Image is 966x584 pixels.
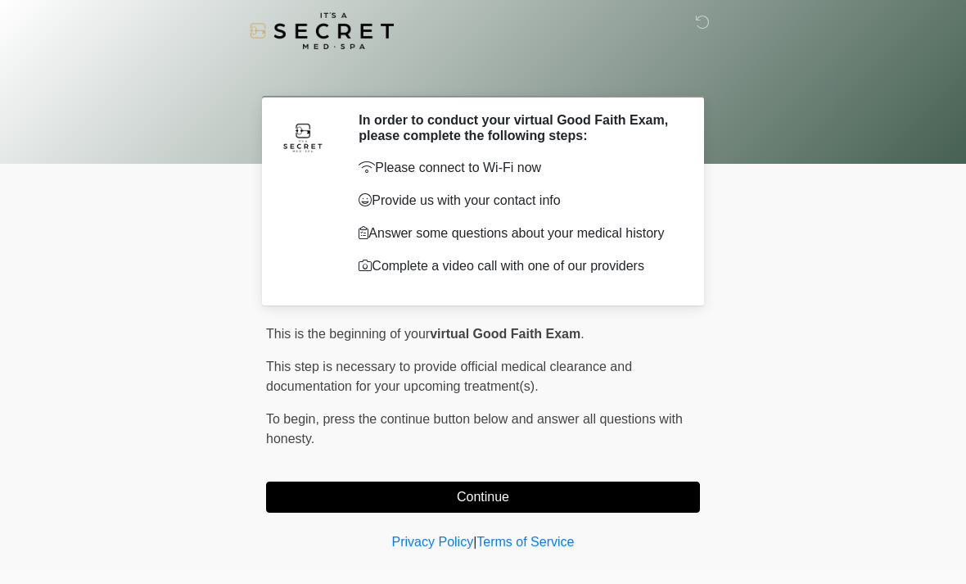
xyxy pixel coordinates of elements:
span: . [580,327,584,341]
strong: virtual Good Faith Exam [430,327,580,341]
a: Privacy Policy [392,535,474,549]
a: | [473,535,476,549]
p: Answer some questions about your medical history [359,224,675,243]
span: This step is necessary to provide official medical clearance and documentation for your upcoming ... [266,360,632,393]
img: It's A Secret Med Spa Logo [250,12,394,49]
h1: ‎ ‎ [254,59,712,89]
span: press the continue button below and answer all questions with honesty. [266,412,683,446]
a: Terms of Service [476,535,574,549]
span: This is the beginning of your [266,327,430,341]
p: Complete a video call with one of our providers [359,256,675,276]
button: Continue [266,482,700,513]
p: Please connect to Wi-Fi now [359,158,675,178]
span: To begin, [266,412,323,426]
img: Agent Avatar [278,112,327,161]
p: Provide us with your contact info [359,191,675,211]
h2: In order to conduct your virtual Good Faith Exam, please complete the following steps: [359,112,675,143]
